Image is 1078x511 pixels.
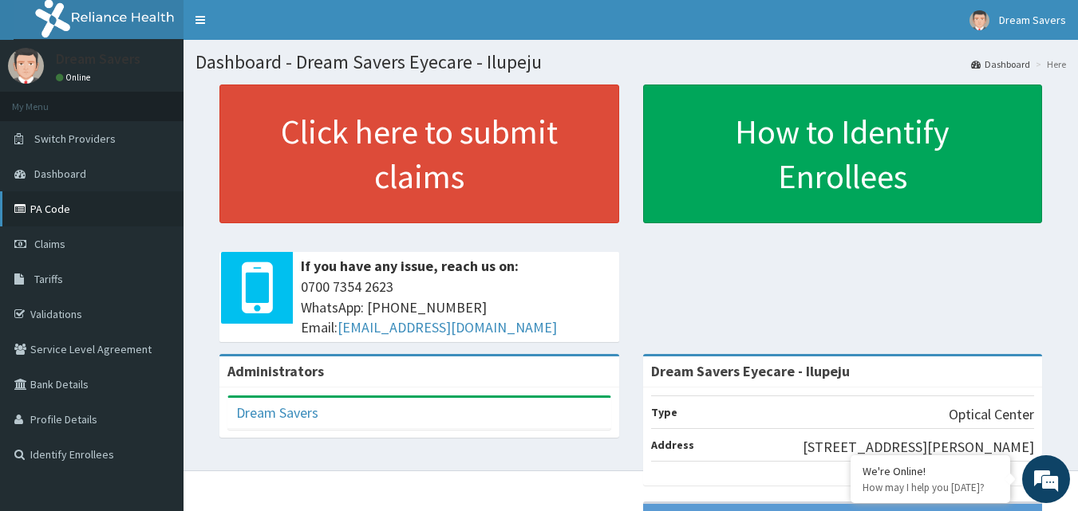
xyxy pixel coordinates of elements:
[643,85,1043,223] a: How to Identify Enrollees
[863,481,998,494] p: How may I help you today?
[803,437,1034,458] p: [STREET_ADDRESS][PERSON_NAME]
[56,72,94,83] a: Online
[651,405,677,419] b: Type
[999,13,1066,27] span: Dream Savers
[34,272,63,286] span: Tariffs
[195,52,1066,73] h1: Dashboard - Dream Savers Eyecare - Ilupeju
[651,438,694,452] b: Address
[236,403,318,422] a: Dream Savers
[301,257,519,275] b: If you have any issue, reach us on:
[8,341,304,397] textarea: Type your message and hit 'Enter'
[301,277,611,338] span: 0700 7354 2623 WhatsApp: [PHONE_NUMBER] Email:
[262,8,300,46] div: Minimize live chat window
[1032,57,1066,71] li: Here
[227,362,324,380] b: Administrators
[8,48,44,84] img: User Image
[30,80,65,120] img: d_794563401_company_1708531726252_794563401
[56,52,140,66] p: Dream Savers
[651,362,850,380] strong: Dream Savers Eyecare - Ilupeju
[34,167,86,181] span: Dashboard
[969,10,989,30] img: User Image
[83,89,268,110] div: Chat with us now
[863,464,998,478] div: We're Online!
[949,404,1034,425] p: Optical Center
[34,132,116,146] span: Switch Providers
[971,57,1030,71] a: Dashboard
[338,318,557,336] a: [EMAIL_ADDRESS][DOMAIN_NAME]
[93,154,220,315] span: We're online!
[219,85,619,223] a: Click here to submit claims
[34,237,65,251] span: Claims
